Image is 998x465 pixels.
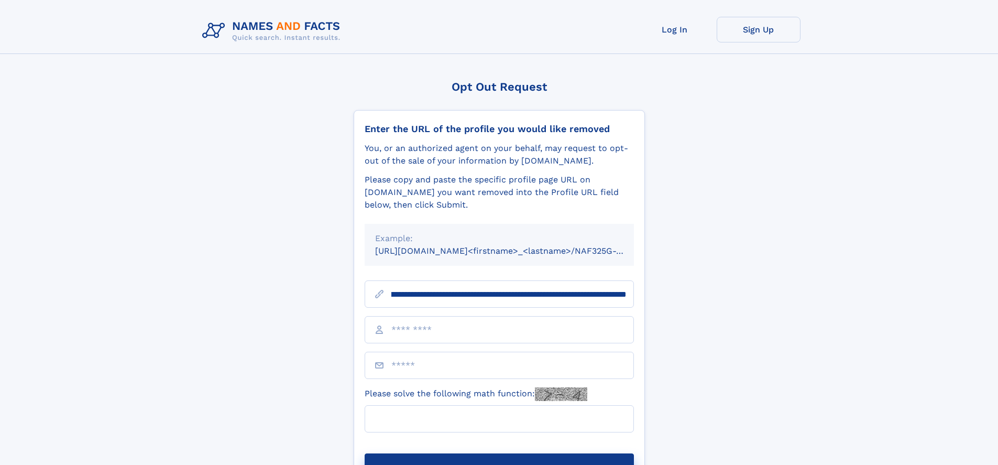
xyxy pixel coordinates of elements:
[375,246,654,256] small: [URL][DOMAIN_NAME]<firstname>_<lastname>/NAF325G-xxxxxxxx
[717,17,800,42] a: Sign Up
[633,17,717,42] a: Log In
[365,123,634,135] div: Enter the URL of the profile you would like removed
[365,387,587,401] label: Please solve the following math function:
[365,142,634,167] div: You, or an authorized agent on your behalf, may request to opt-out of the sale of your informatio...
[365,174,634,211] div: Please copy and paste the specific profile page URL on [DOMAIN_NAME] you want removed into the Pr...
[198,17,349,45] img: Logo Names and Facts
[354,80,645,93] div: Opt Out Request
[375,232,623,245] div: Example:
